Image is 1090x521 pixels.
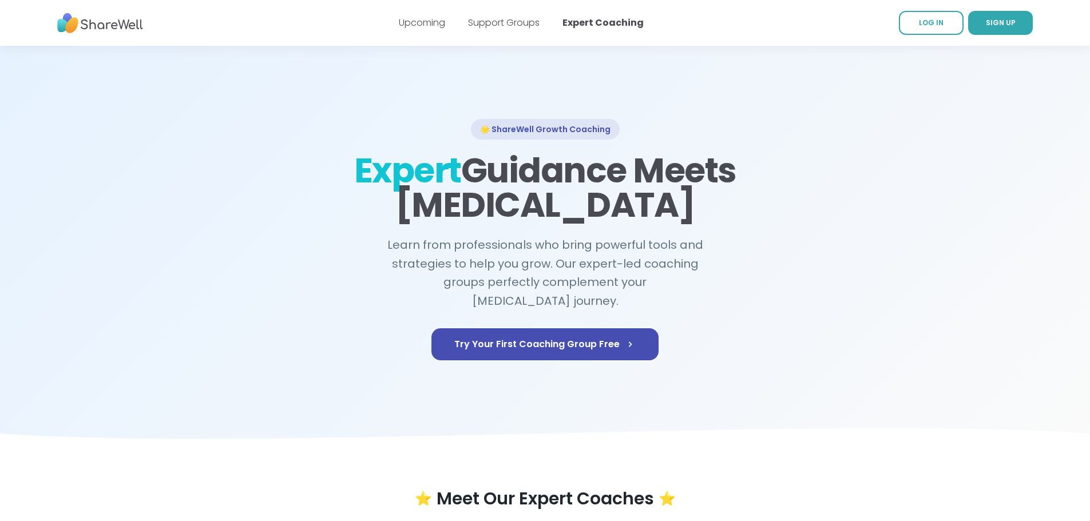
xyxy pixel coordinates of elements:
a: Try Your First Coaching Group Free [431,328,659,360]
a: Upcoming [399,16,445,29]
a: Support Groups [468,16,540,29]
a: LOG IN [899,11,964,35]
img: ShareWell Nav Logo [57,7,143,39]
a: Expert Coaching [562,16,644,29]
span: Expert [354,146,461,194]
div: 🌟 ShareWell Growth Coaching [471,119,620,140]
span: Try Your First Coaching Group Free [454,337,636,351]
span: LOG IN [919,18,944,27]
span: ⭐ [659,490,676,508]
a: SIGN UP [968,11,1033,35]
span: ⭐ [415,490,432,508]
span: SIGN UP [986,18,1016,27]
h3: Meet Our Expert Coaches [437,488,654,509]
h2: Learn from professionals who bring powerful tools and strategies to help you grow. Our expert-led... [380,236,710,310]
h1: Guidance Meets [MEDICAL_DATA] [353,153,738,222]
